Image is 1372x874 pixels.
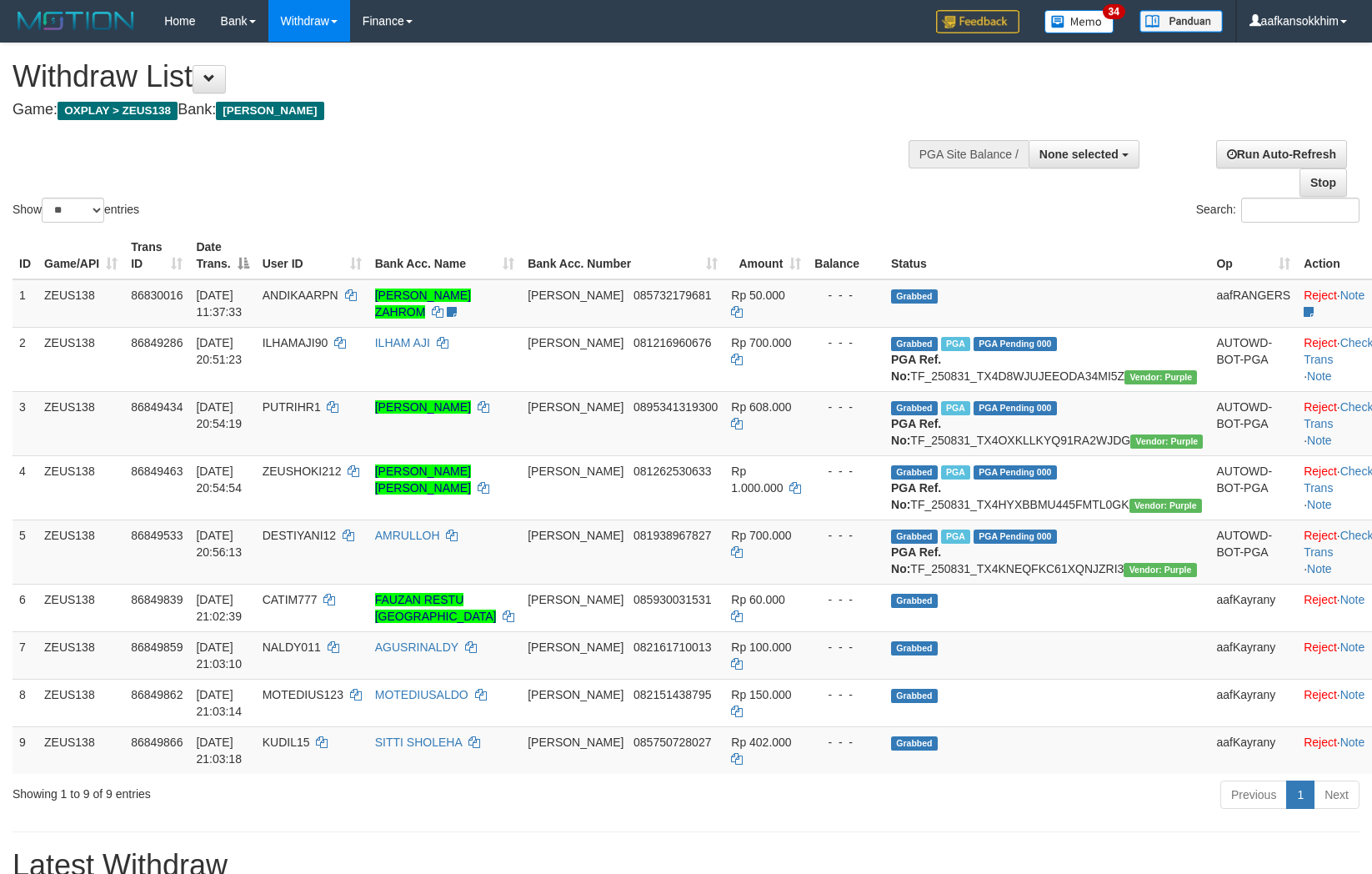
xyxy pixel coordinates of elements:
[884,520,1209,584] td: TF_250831_TX4KNEQFKC61XQNJZRI3
[375,336,430,349] a: ILHAM AJI
[891,465,938,480] span: Grabbed
[1299,168,1347,197] a: Stop
[891,289,938,304] span: Grabbed
[38,327,124,391] td: ZEUS138
[13,520,38,584] td: 5
[375,465,471,495] a: [PERSON_NAME] [PERSON_NAME]
[633,529,711,542] span: Copy 081938967827 to clipboard
[131,640,183,654] span: 86849859
[1307,369,1332,383] a: Note
[42,198,104,223] select: Showentries
[38,584,124,631] td: ZEUS138
[263,593,318,606] span: CATIM777
[1314,781,1359,809] a: Next
[884,232,1209,279] th: Status
[38,232,124,279] th: Game/API: activate to sort column ascending
[13,60,898,93] h1: Withdraw List
[1307,434,1332,447] a: Note
[974,401,1057,415] span: PGA Pending
[263,289,338,302] span: ANDIKAARPN
[1304,289,1337,302] a: Reject
[13,726,38,774] td: 9
[38,279,124,328] td: ZEUS138
[814,639,878,655] div: - - -
[368,232,522,279] th: Bank Acc. Name: activate to sort column ascending
[1304,593,1337,606] a: Reject
[633,640,711,654] span: Copy 082161710013 to clipboard
[1209,584,1297,631] td: aafKayrany
[974,530,1057,544] span: PGA Pending
[528,400,623,414] span: [PERSON_NAME]
[38,679,124,726] td: ZEUS138
[375,736,462,749] a: SITTI SHOLEHA
[1216,140,1347,168] a: Run Auto-Refresh
[1304,688,1337,701] a: Reject
[13,631,38,679] td: 7
[263,736,310,749] span: KUDIL15
[891,353,941,383] b: PGA Ref. No:
[528,465,623,478] span: [PERSON_NAME]
[731,529,791,542] span: Rp 700.000
[375,289,471,319] a: [PERSON_NAME] ZAHROM
[891,594,938,608] span: Grabbed
[891,641,938,655] span: Grabbed
[131,736,183,749] span: 86849866
[1340,593,1365,606] a: Note
[1124,370,1197,384] span: Vendor URL: https://trx4.1velocity.biz
[528,529,623,542] span: [PERSON_NAME]
[724,232,808,279] th: Amount: activate to sort column ascending
[131,465,183,478] span: 86849463
[891,545,941,575] b: PGA Ref. No:
[941,337,970,351] span: Marked by aafRornrotha
[528,640,623,654] span: [PERSON_NAME]
[1340,736,1365,749] a: Note
[528,688,623,701] span: [PERSON_NAME]
[1304,465,1337,478] a: Reject
[131,688,183,701] span: 86849862
[884,391,1209,455] td: TF_250831_TX4OXKLLKYQ91RA2WJDG
[196,400,242,430] span: [DATE] 20:54:19
[528,336,623,349] span: [PERSON_NAME]
[814,463,878,480] div: - - -
[1124,563,1196,577] span: Vendor URL: https://trx4.1velocity.biz
[731,736,791,749] span: Rp 402.000
[1304,640,1337,654] a: Reject
[124,232,189,279] th: Trans ID: activate to sort column ascending
[13,198,139,223] label: Show entries
[891,689,938,703] span: Grabbed
[196,289,242,319] span: [DATE] 11:37:33
[13,327,38,391] td: 2
[38,455,124,520] td: ZEUS138
[1209,391,1297,455] td: AUTOWD-BOT-PGA
[891,530,938,544] span: Grabbed
[196,336,242,366] span: [DATE] 20:51:23
[1340,640,1365,654] a: Note
[936,10,1019,33] img: Feedback.jpg
[13,8,139,33] img: MOTION_logo.png
[38,520,124,584] td: ZEUS138
[196,736,242,766] span: [DATE] 21:03:18
[1304,400,1337,414] a: Reject
[633,400,718,414] span: Copy 0895341319300 to clipboard
[1209,327,1297,391] td: AUTOWD-BOT-PGA
[633,736,711,749] span: Copy 085750728027 to clipboard
[731,465,783,495] span: Rp 1.000.000
[196,688,242,718] span: [DATE] 21:03:14
[131,336,183,349] span: 86849286
[1340,688,1365,701] a: Note
[528,736,623,749] span: [PERSON_NAME]
[256,232,368,279] th: User ID: activate to sort column ascending
[891,481,941,511] b: PGA Ref. No:
[263,529,336,542] span: DESTIYANI12
[13,279,38,328] td: 1
[1196,198,1359,223] label: Search:
[1029,140,1139,168] button: None selected
[1220,781,1287,809] a: Previous
[1304,529,1337,542] a: Reject
[196,593,242,623] span: [DATE] 21:02:39
[891,736,938,751] span: Grabbed
[941,465,970,480] span: Marked by aafRornrotha
[633,593,711,606] span: Copy 085930031531 to clipboard
[375,400,471,414] a: [PERSON_NAME]
[814,399,878,415] div: - - -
